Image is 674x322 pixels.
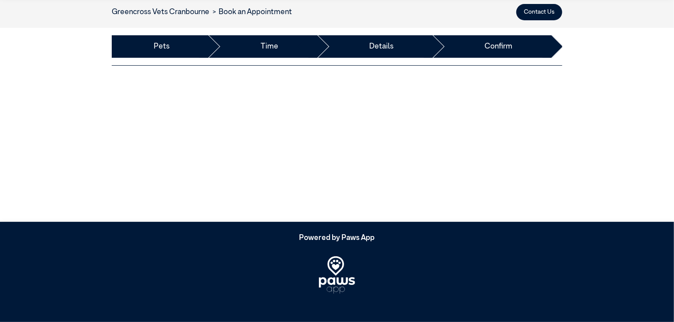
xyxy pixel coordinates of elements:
[261,41,278,52] a: Time
[112,234,562,243] h5: Powered by Paws App
[112,8,209,16] a: Greencross Vets Cranbourne
[112,7,292,18] nav: breadcrumb
[516,4,562,20] button: Contact Us
[369,41,394,52] a: Details
[209,7,292,18] li: Book an Appointment
[319,256,355,294] img: PawsApp
[154,41,170,52] a: Pets
[485,41,513,52] a: Confirm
